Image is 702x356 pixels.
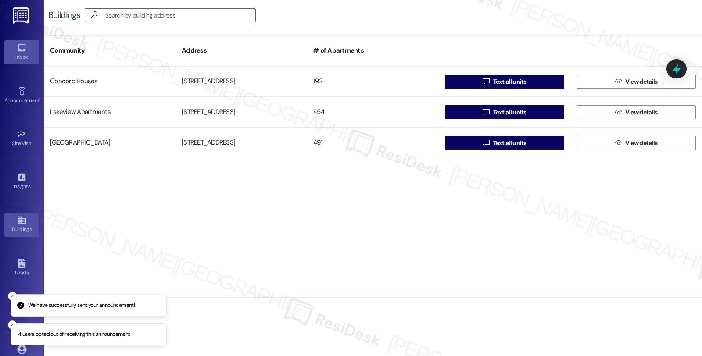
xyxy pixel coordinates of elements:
div: Concord Houses [44,73,175,90]
span: • [39,96,40,102]
button: Text all units [445,105,564,119]
div: [STREET_ADDRESS] [175,134,307,152]
div: [GEOGRAPHIC_DATA] [44,134,175,152]
div: Community [44,40,175,61]
i:  [483,78,489,85]
button: Close toast [8,320,17,329]
a: Templates • [4,299,39,323]
div: Buildings [48,11,80,20]
button: Close toast [8,292,17,300]
i:  [615,109,622,116]
span: • [32,139,33,145]
div: Address [175,40,307,61]
i:  [483,109,489,116]
div: 192 [307,73,439,90]
div: 454 [307,103,439,121]
div: [STREET_ADDRESS] [175,73,307,90]
p: We have successfully sent your announcement! [28,302,135,310]
div: [STREET_ADDRESS] [175,103,307,121]
span: View details [625,139,658,148]
span: View details [625,77,658,86]
span: Text all units [493,108,526,117]
div: 491 [307,134,439,152]
input: Search by building address [105,9,255,21]
span: Text all units [493,77,526,86]
span: • [30,182,32,188]
p: 4 users opted out of receiving this announcement [18,331,130,338]
i:  [483,139,489,146]
i:  [615,78,622,85]
a: Buildings [4,213,39,236]
a: Insights • [4,170,39,193]
div: Lakeview Apartments [44,103,175,121]
div: # of Apartments [307,40,439,61]
i:  [615,139,622,146]
img: ResiDesk Logo [13,7,31,24]
button: Text all units [445,75,564,89]
i:  [87,11,101,20]
a: Leads [4,256,39,280]
button: View details [577,105,696,119]
span: Text all units [493,139,526,148]
span: View details [625,108,658,117]
button: View details [577,136,696,150]
button: View details [577,75,696,89]
button: Text all units [445,136,564,150]
a: Site Visit • [4,127,39,150]
a: Inbox [4,40,39,64]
